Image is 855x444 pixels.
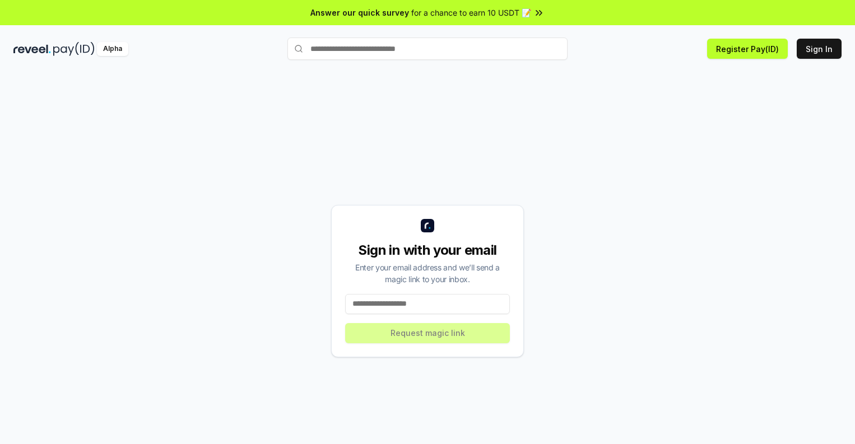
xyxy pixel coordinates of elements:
div: Alpha [97,42,128,56]
img: logo_small [421,219,434,232]
img: pay_id [53,42,95,56]
span: Answer our quick survey [310,7,409,18]
button: Sign In [797,39,842,59]
img: reveel_dark [13,42,51,56]
div: Sign in with your email [345,241,510,259]
div: Enter your email address and we’ll send a magic link to your inbox. [345,261,510,285]
button: Register Pay(ID) [707,39,788,59]
span: for a chance to earn 10 USDT 📝 [411,7,531,18]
